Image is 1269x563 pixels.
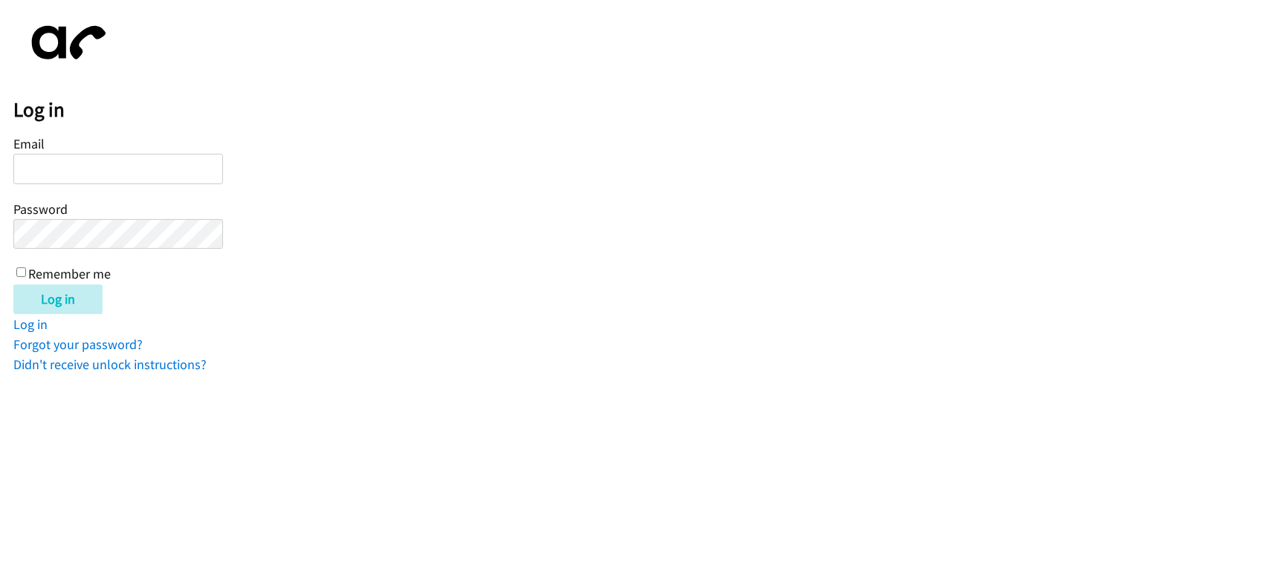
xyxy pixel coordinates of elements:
[13,356,207,373] a: Didn't receive unlock instructions?
[13,135,45,152] label: Email
[13,201,68,218] label: Password
[13,97,1269,123] h2: Log in
[28,266,111,283] label: Remember me
[13,284,103,314] input: Log in
[13,336,143,353] a: Forgot your password?
[13,316,48,333] a: Log in
[13,13,117,72] img: aphone-8a226864a2ddd6a5e75d1ebefc011f4aa8f32683c2d82f3fb0802fe031f96514.svg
